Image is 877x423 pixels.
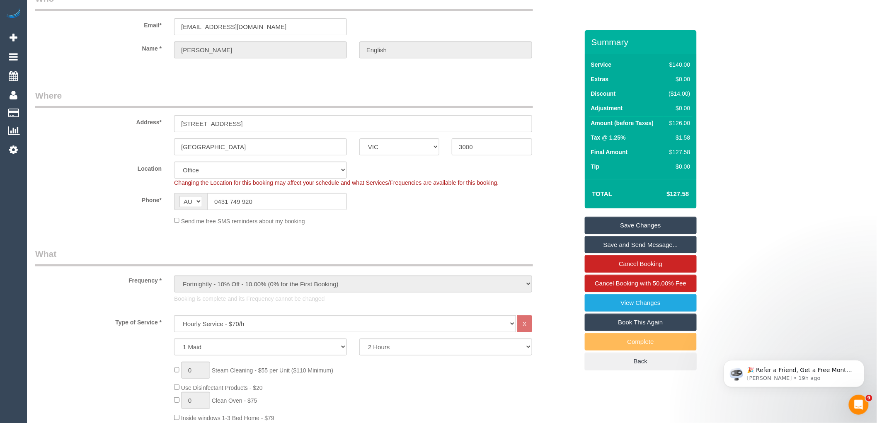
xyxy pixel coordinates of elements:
[29,193,168,204] label: Phone*
[174,138,347,155] input: Suburb*
[35,89,533,108] legend: Where
[642,191,689,198] h4: $127.58
[181,218,305,224] span: Send me free SMS reminders about my booking
[591,75,609,83] label: Extras
[595,280,686,287] span: Cancel Booking with 50.00% Fee
[591,133,626,142] label: Tax @ 1.25%
[29,162,168,173] label: Location
[181,415,274,421] span: Inside windows 1-3 Bed Home - $79
[591,148,628,156] label: Final Amount
[591,162,600,171] label: Tip
[585,275,697,292] a: Cancel Booking with 50.00% Fee
[666,75,690,83] div: $0.00
[866,395,872,401] span: 9
[585,217,697,234] a: Save Changes
[591,104,623,112] label: Adjustment
[666,148,690,156] div: $127.58
[29,315,168,326] label: Type of Service *
[359,41,532,58] input: Last Name*
[585,236,697,254] a: Save and Send Message...
[666,162,690,171] div: $0.00
[29,18,168,29] label: Email*
[849,395,869,415] iframe: Intercom live chat
[174,18,347,35] input: Email*
[452,138,532,155] input: Post Code*
[5,8,22,20] img: Automaid Logo
[592,190,613,197] strong: Total
[174,295,532,303] p: Booking is complete and its Frequency cannot be changed
[585,353,697,370] a: Back
[181,384,263,391] span: Use Disinfectant Products - $20
[585,294,697,312] a: View Changes
[174,41,347,58] input: First Name*
[585,255,697,273] a: Cancel Booking
[29,41,168,53] label: Name *
[585,314,697,331] a: Book This Again
[591,119,654,127] label: Amount (before Taxes)
[666,133,690,142] div: $1.58
[36,32,143,39] p: Message from Ellie, sent 19h ago
[36,24,142,113] span: 🎉 Refer a Friend, Get a Free Month! 🎉 Love Automaid? Share the love! When you refer a friend who ...
[666,89,690,98] div: ($14.00)
[212,397,257,404] span: Clean Oven - $75
[207,193,347,210] input: Phone*
[666,119,690,127] div: $126.00
[591,37,693,47] h3: Summary
[666,104,690,112] div: $0.00
[35,248,533,266] legend: What
[29,115,168,126] label: Address*
[666,60,690,69] div: $140.00
[29,273,168,285] label: Frequency *
[591,60,612,69] label: Service
[212,367,333,374] span: Steam Cleaning - $55 per Unit ($110 Minimum)
[591,89,616,98] label: Discount
[711,343,877,401] iframe: Intercom notifications message
[174,179,499,186] span: Changing the Location for this booking may affect your schedule and what Services/Frequencies are...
